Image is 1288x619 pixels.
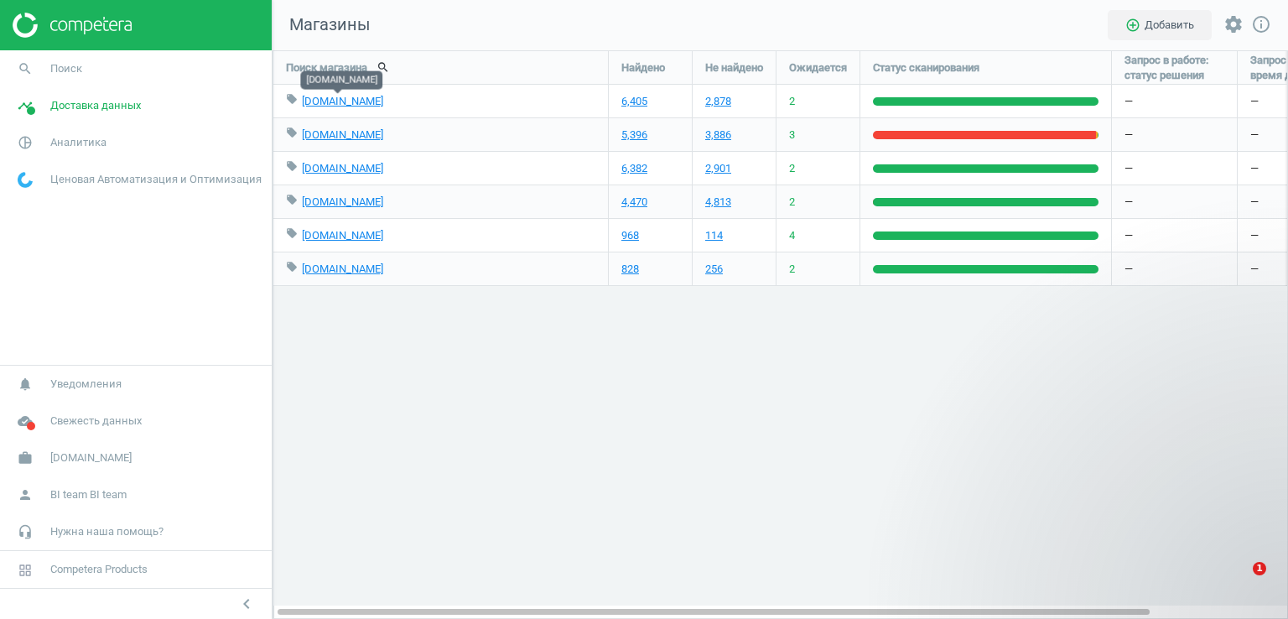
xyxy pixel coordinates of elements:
[9,127,41,159] i: pie_chart_outlined
[1125,18,1140,33] i: add_circle_outline
[705,94,731,109] a: 2,878
[873,60,979,75] span: Статус сканирования
[621,262,639,277] a: 828
[1250,94,1259,109] span: —
[302,128,383,141] a: [DOMAIN_NAME]
[50,524,164,539] span: Нужна наша помощь?
[1250,127,1259,143] span: —
[1216,7,1251,43] button: settings
[789,228,795,243] span: 4
[286,160,298,172] i: local_offer
[1112,219,1237,252] div: —
[1250,262,1259,277] span: —
[1112,85,1237,117] div: —
[789,262,795,277] span: 2
[1112,118,1237,151] div: —
[705,195,731,210] a: 4,813
[1112,252,1237,285] div: —
[705,262,723,277] a: 256
[789,195,795,210] span: 2
[705,228,723,243] a: 114
[1250,228,1259,243] span: —
[705,127,731,143] a: 3,886
[789,127,795,143] span: 3
[50,487,127,502] span: BI team BI team
[286,93,298,105] i: local_offer
[9,368,41,400] i: notifications
[273,13,371,37] span: Магазины
[621,195,647,210] a: 4,470
[286,194,298,205] i: local_offer
[50,377,122,392] span: Уведомления
[50,135,106,150] span: Аналитика
[1250,195,1259,210] span: —
[948,456,1284,574] iframe: Intercom notifications повідомлення
[9,405,41,437] i: cloud_done
[50,172,262,187] span: Ценовая Автоматизация и Оптимизация
[286,127,298,138] i: local_offer
[302,229,383,242] a: [DOMAIN_NAME]
[302,263,383,275] a: [DOMAIN_NAME]
[621,228,639,243] a: 968
[1223,14,1244,34] i: settings
[789,94,795,109] span: 2
[302,195,383,208] a: [DOMAIN_NAME]
[1250,161,1259,176] span: —
[1108,10,1212,40] button: add_circle_outlineДобавить
[18,172,33,188] img: wGWNvw8QSZomAAAAABJRU5ErkJggg==
[1253,562,1266,575] span: 1
[1112,185,1237,218] div: —
[621,60,665,75] span: Найдено
[50,61,82,76] span: Поиск
[226,593,267,615] button: chevron_left
[50,414,142,429] span: Свежесть данных
[621,127,647,143] a: 5,396
[50,562,148,577] span: Competera Products
[9,479,41,511] i: person
[1112,152,1237,185] div: —
[621,161,647,176] a: 6,382
[286,261,298,273] i: local_offer
[50,98,141,113] span: Доставка данных
[9,90,41,122] i: timeline
[9,53,41,85] i: search
[236,594,257,614] i: chevron_left
[300,70,382,89] div: [DOMAIN_NAME]
[13,13,132,38] img: ajHJNr6hYgQAAAAASUVORK5CYII=
[9,442,41,474] i: work
[367,53,399,81] button: search
[789,60,847,75] span: Ожидается
[705,60,763,75] span: Не найдено
[302,162,383,174] a: [DOMAIN_NAME]
[1251,14,1271,34] i: info_outline
[273,51,608,84] div: Поиск магазина
[9,516,41,548] i: headset_mic
[621,94,647,109] a: 6,405
[1251,14,1271,36] a: info_outline
[286,227,298,239] i: local_offer
[705,161,731,176] a: 2,901
[1218,562,1259,602] iframe: Intercom live chat
[789,161,795,176] span: 2
[302,95,383,107] a: [DOMAIN_NAME]
[50,450,132,466] span: [DOMAIN_NAME]
[1124,53,1224,83] span: Запрос в работе: статус решения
